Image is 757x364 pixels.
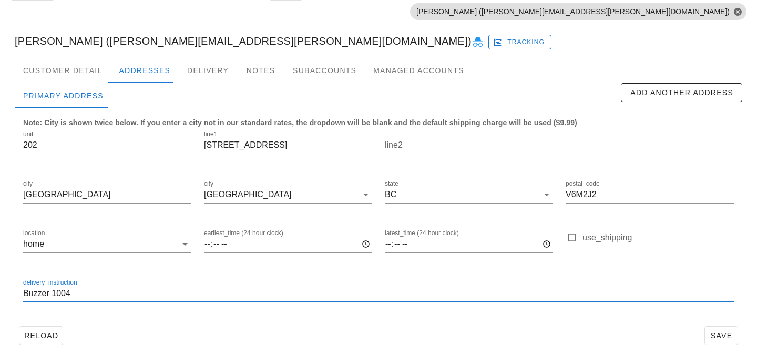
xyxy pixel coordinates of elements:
[365,58,472,83] div: Managed Accounts
[385,190,396,199] div: BC
[385,180,398,188] label: state
[488,35,552,49] button: Tracking
[237,58,284,83] div: Notes
[23,236,191,252] div: locationhome
[15,83,112,108] div: Primary Address
[23,180,33,188] label: city
[15,58,110,83] div: Customer Detail
[385,186,553,203] div: stateBC
[23,239,44,249] div: home
[204,180,213,188] label: city
[110,58,179,83] div: Addresses
[582,232,734,243] label: use_shipping
[6,24,751,58] div: [PERSON_NAME] ([PERSON_NAME][EMAIL_ADDRESS][PERSON_NAME][DOMAIN_NAME])
[23,118,577,127] b: Note: City is shown twice below. If you enter a city not in our standard rates, the dropdown will...
[204,229,283,237] label: earliest_time (24 hour clock)
[179,58,237,83] div: Delivery
[704,326,738,345] button: Save
[284,58,365,83] div: Subaccounts
[416,3,740,20] span: [PERSON_NAME] ([PERSON_NAME][EMAIL_ADDRESS][PERSON_NAME][DOMAIN_NAME])
[23,279,77,287] label: delivery_instruction
[709,331,733,340] span: Save
[204,130,217,138] label: line1
[385,229,459,237] label: latest_time (24 hour clock)
[23,229,45,237] label: location
[488,33,552,49] a: Tracking
[24,331,58,340] span: Reload
[630,88,733,97] span: Add Another Address
[204,186,372,203] div: city[GEOGRAPHIC_DATA]
[23,130,33,138] label: unit
[19,326,63,345] button: Reload
[733,7,742,16] button: Close
[204,190,292,199] div: [GEOGRAPHIC_DATA]
[621,83,742,102] button: Add Another Address
[566,180,600,188] label: postal_code
[495,37,545,47] span: Tracking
